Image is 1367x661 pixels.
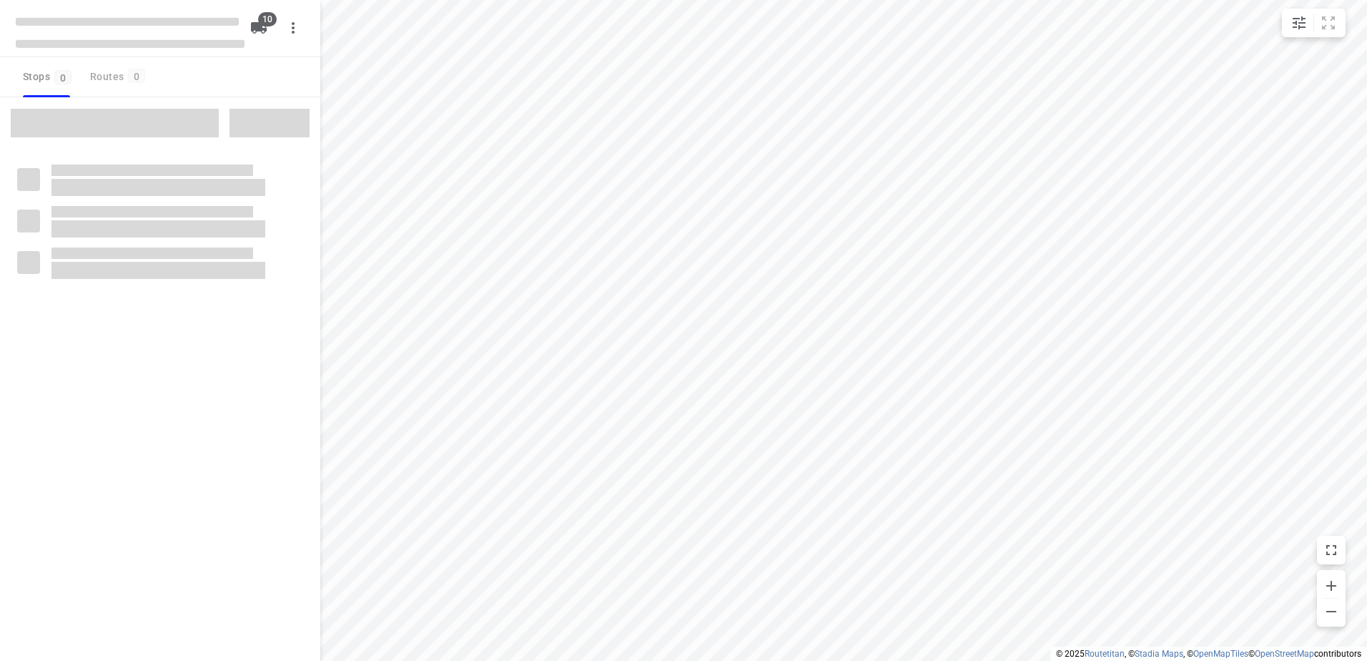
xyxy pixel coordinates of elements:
[1085,649,1125,659] a: Routetitan
[1285,9,1313,37] button: Map settings
[1282,9,1346,37] div: small contained button group
[1056,649,1361,659] li: © 2025 , © , © © contributors
[1135,649,1183,659] a: Stadia Maps
[1193,649,1248,659] a: OpenMapTiles
[1255,649,1314,659] a: OpenStreetMap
